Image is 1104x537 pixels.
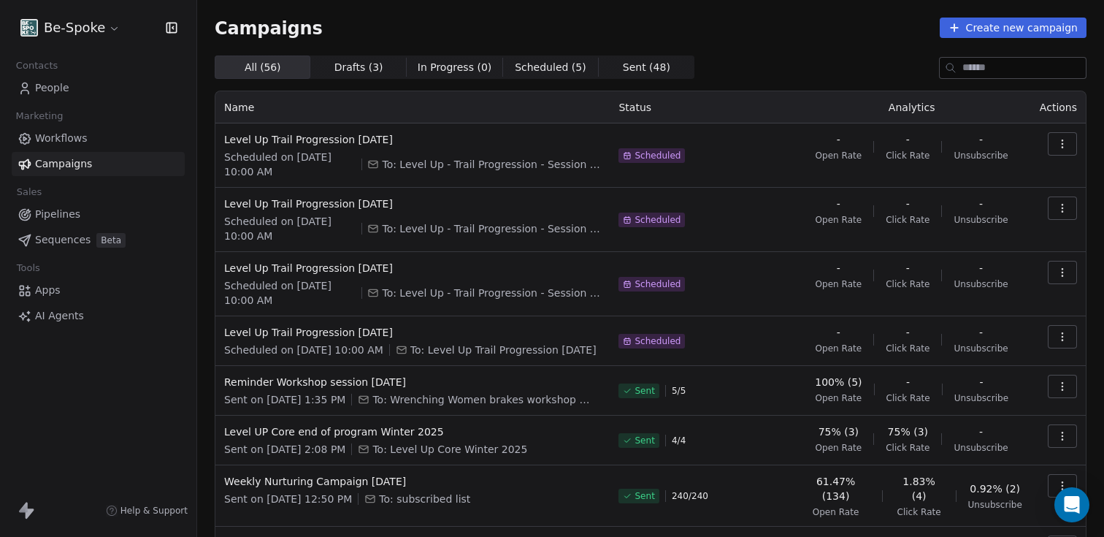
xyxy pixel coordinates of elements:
span: Drafts ( 3 ) [334,60,383,75]
span: 240 / 240 [672,490,708,502]
span: Unsubscribe [954,150,1008,161]
span: - [837,325,840,340]
span: - [906,197,910,211]
span: To: Level Up - Trail Progression - Session 3 - 21st Sept 25 [382,221,601,236]
a: SequencesBeta [12,228,185,252]
span: Sent on [DATE] 2:08 PM [224,442,345,457]
button: Create new campaign [940,18,1086,38]
span: Pipelines [35,207,80,222]
span: - [979,325,983,340]
th: Analytics [792,91,1030,123]
span: Sequences [35,232,91,248]
span: Unsubscribe [954,278,1008,290]
span: 75% (3) [888,424,928,439]
span: Campaigns [35,156,92,172]
span: Open Rate [816,278,862,290]
span: - [837,197,840,211]
span: Level Up Trail Progression [DATE] [224,261,601,275]
span: Level Up Trail Progression [DATE] [224,325,601,340]
span: Scheduled [635,150,681,161]
span: Open Rate [816,214,862,226]
span: Click Rate [886,343,929,354]
span: Sent on [DATE] 1:35 PM [224,392,345,407]
span: 75% (3) [819,424,859,439]
a: Help & Support [106,505,188,517]
a: Pipelines [12,202,185,226]
span: Apps [35,283,61,298]
span: - [837,132,840,147]
span: Level UP Core end of program Winter 2025 [224,424,601,439]
span: Unsubscribe [954,214,1008,226]
span: 0.92% (2) [970,481,1020,496]
span: Click Rate [897,506,940,518]
span: Beta [96,233,126,248]
span: 4 / 4 [672,435,686,446]
span: - [906,325,910,340]
span: Click Rate [886,214,929,226]
span: Scheduled [635,278,681,290]
span: Click Rate [886,392,930,404]
span: Tools [10,257,46,279]
span: Marketing [9,105,69,127]
span: To: Level Up - Trail Progression - Session 4 - 28st Sept 25 [382,157,601,172]
span: Open Rate [816,392,862,404]
span: Scheduled [635,335,681,347]
span: - [906,261,910,275]
span: Unsubscribe [954,392,1008,404]
span: Campaigns [215,18,323,38]
span: Open Rate [816,442,862,454]
span: Click Rate [886,278,929,290]
span: 5 / 5 [672,385,686,397]
span: Sent ( 48 ) [623,60,670,75]
span: Be-Spoke [44,18,105,37]
span: To: Wrenching Women brakes workshop 25 [372,392,591,407]
th: Actions [1031,91,1086,123]
span: Open Rate [816,150,862,161]
span: To: Level Up - Trail Progression - Session 2 - 14th Sept 25 [382,286,601,300]
span: - [837,261,840,275]
span: Sent [635,490,654,502]
span: To: Level Up Core Winter 2025 [372,442,527,457]
span: - [979,197,983,211]
span: - [979,424,983,439]
span: Scheduled on [DATE] 10:00 AM [224,278,356,308]
a: Apps [12,278,185,302]
span: 1.83% (4) [894,474,944,503]
span: 61.47% (134) [801,474,870,503]
span: Scheduled [635,214,681,226]
span: - [979,132,983,147]
span: Click Rate [886,442,929,454]
span: Weekly Nurturing Campaign [DATE] [224,474,601,489]
span: Click Rate [886,150,929,161]
a: AI Agents [12,304,185,328]
span: Sent [635,435,654,446]
a: Workflows [12,126,185,151]
span: Level Up Trail Progression [DATE] [224,197,601,211]
span: Workflows [35,131,88,146]
span: Open Rate [816,343,862,354]
span: Sent on [DATE] 12:50 PM [224,492,352,506]
span: AI Agents [35,308,84,324]
span: 100% (5) [815,375,862,389]
span: To: Level Up Trail Progression 7th Sept 25 [410,343,597,357]
div: Open Intercom Messenger [1054,487,1089,522]
span: Reminder Workshop session [DATE] [224,375,601,389]
th: Status [610,91,792,123]
span: Open Rate [813,506,859,518]
span: Level Up Trail Progression [DATE] [224,132,601,147]
span: Unsubscribe [954,343,1008,354]
span: Unsubscribe [968,499,1022,511]
a: Campaigns [12,152,185,176]
img: Facebook%20profile%20picture.png [20,19,38,37]
span: To: subscribed list [379,492,470,506]
span: Help & Support [120,505,188,517]
button: Be-Spoke [18,15,123,40]
span: Scheduled on [DATE] 10:00 AM [224,343,383,357]
span: Scheduled on [DATE] 10:00 AM [224,214,356,243]
span: - [906,132,910,147]
span: Sales [10,181,48,203]
span: Scheduled on [DATE] 10:00 AM [224,150,356,179]
span: Sent [635,385,654,397]
span: In Progress ( 0 ) [418,60,492,75]
span: - [979,375,983,389]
